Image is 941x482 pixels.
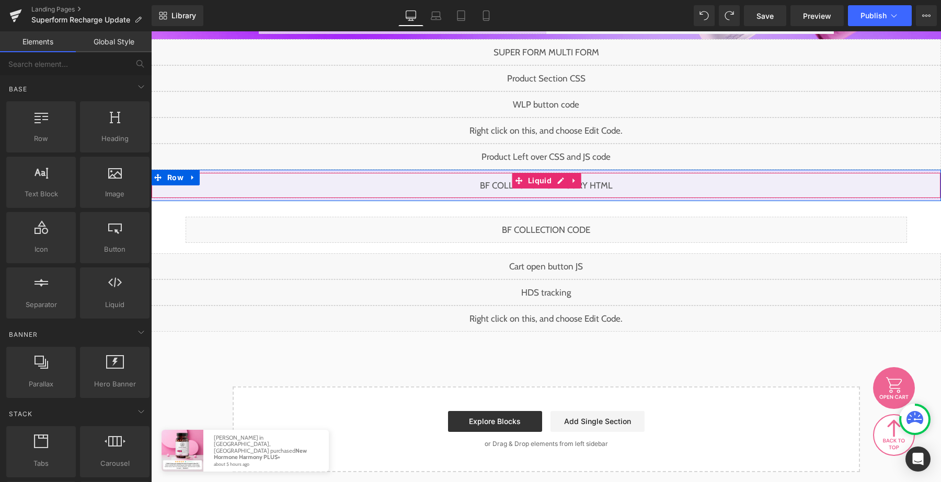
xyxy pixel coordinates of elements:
div: Open Intercom Messenger [905,446,931,472]
span: Button [83,244,146,255]
span: Save [756,10,774,21]
span: Stack [8,409,33,419]
span: Separator [9,299,73,310]
img: open-cart.svg [722,335,764,378]
a: Add Single Section [399,380,494,401]
a: New Hormone Harmony PLUS+ [63,416,156,429]
span: Library [171,11,196,20]
a: Mobile [474,5,499,26]
button: Publish [848,5,912,26]
span: Row [9,133,73,144]
span: Publish [860,11,887,20]
a: Global Style [76,31,152,52]
button: Undo [694,5,715,26]
a: Expand / Collapse [417,142,430,157]
a: Preview [790,5,844,26]
span: Superform Recharge Update [31,16,130,24]
p: or Drag & Drop elements from left sidebar [98,409,692,416]
span: Row [14,138,35,154]
span: Liquid [374,142,403,157]
a: Explore Blocks [297,380,391,401]
button: More [916,5,937,26]
span: Parallax [9,379,73,390]
span: Heading [83,133,146,144]
a: Landing Pages [31,5,152,14]
span: Base [8,84,28,94]
span: Carousel [83,458,146,469]
a: Laptop [423,5,449,26]
span: Banner [8,330,39,339]
span: Tabs [9,458,73,469]
img: New Hormone Harmony PLUS+ [10,398,52,440]
span: Text Block [9,189,73,199]
small: about 5 hours ago [63,430,164,436]
img: back-to-top.svg [722,382,764,425]
span: Liquid [83,299,146,310]
span: Icon [9,244,73,255]
span: Hero Banner [83,379,146,390]
button: Redo [719,5,740,26]
span: Image [83,189,146,199]
a: Desktop [398,5,423,26]
a: New Library [152,5,203,26]
p: [PERSON_NAME] in [GEOGRAPHIC_DATA], [GEOGRAPHIC_DATA] purchased [63,403,167,435]
a: Expand / Collapse [35,138,49,154]
span: Preview [803,10,831,21]
a: Tablet [449,5,474,26]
